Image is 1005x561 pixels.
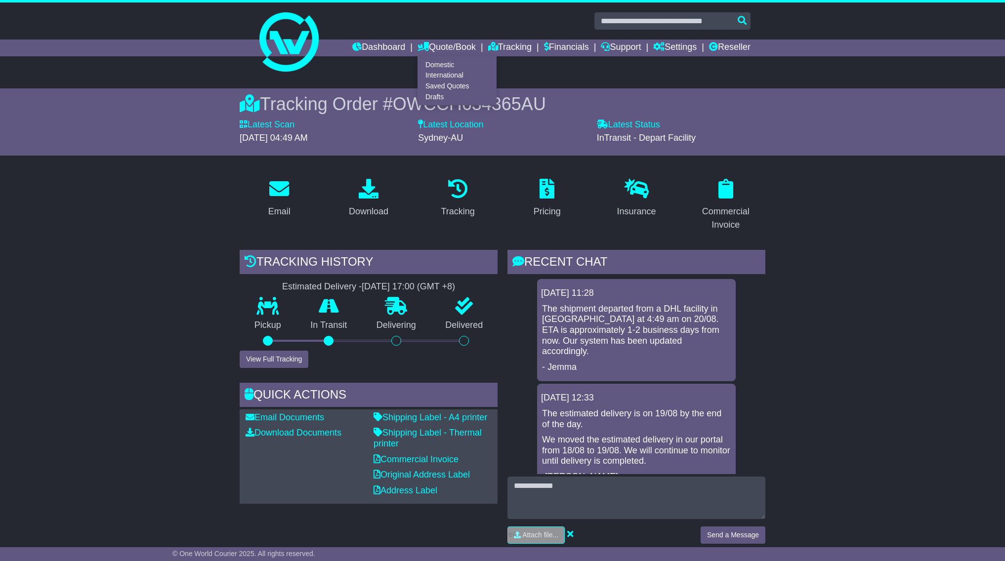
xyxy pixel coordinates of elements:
p: -[PERSON_NAME] [542,472,731,482]
div: Download [349,205,388,218]
span: InTransit - Depart Facility [597,133,696,143]
a: Address Label [374,485,437,495]
div: Tracking [441,205,475,218]
p: We moved the estimated delivery in our portal from 18/08 to 19/08. We will continue to monitor un... [542,435,731,467]
a: Support [601,40,641,56]
a: Download Documents [246,428,341,438]
a: Domestic [418,59,496,70]
div: [DATE] 11:28 [541,288,732,299]
button: View Full Tracking [240,351,308,368]
div: [DATE] 17:00 (GMT +8) [362,281,455,292]
label: Latest Scan [240,120,294,130]
a: Insurance [610,175,662,222]
div: Pricing [534,205,561,218]
a: Shipping Label - Thermal printer [374,428,482,448]
a: Email Documents [246,412,324,422]
label: Latest Location [418,120,483,130]
p: Delivering [362,320,431,331]
a: Commercial Invoice [374,454,459,464]
a: Original Address Label [374,470,470,480]
div: [DATE] 12:33 [541,393,732,403]
button: Send a Message [701,526,765,544]
a: Saved Quotes [418,81,496,92]
a: Download [342,175,395,222]
div: Tracking Order # [240,93,765,115]
a: Tracking [488,40,532,56]
a: Financials [544,40,589,56]
p: The estimated delivery is on 19/08 by the end of the day. [542,408,731,430]
p: In Transit [296,320,362,331]
a: Commercial Invoice [686,175,765,235]
a: Quote/Book [418,40,476,56]
a: International [418,70,496,81]
label: Latest Status [597,120,660,130]
div: Commercial Invoice [692,205,759,232]
span: Sydney-AU [418,133,463,143]
div: Email [268,205,291,218]
a: Shipping Label - A4 printer [374,412,487,422]
p: The shipment departed from a DHL facility in [GEOGRAPHIC_DATA] at 4:49 am on 20/08. ETA is approx... [542,304,731,357]
span: [DATE] 04:49 AM [240,133,308,143]
a: Drafts [418,91,496,102]
div: Tracking history [240,250,498,277]
div: Quick Actions [240,383,498,409]
a: Settings [653,40,697,56]
a: Dashboard [352,40,405,56]
div: Quote/Book [418,56,497,105]
a: Reseller [709,40,751,56]
p: Pickup [240,320,296,331]
a: Tracking [435,175,481,222]
span: OWCCH634365AU [393,94,546,114]
p: - Jemma [542,362,731,373]
div: Estimated Delivery - [240,281,498,292]
p: Delivered [431,320,498,331]
a: Pricing [527,175,567,222]
a: Email [262,175,297,222]
div: Insurance [617,205,656,218]
span: © One World Courier 2025. All rights reserved. [172,550,315,558]
div: RECENT CHAT [507,250,765,277]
